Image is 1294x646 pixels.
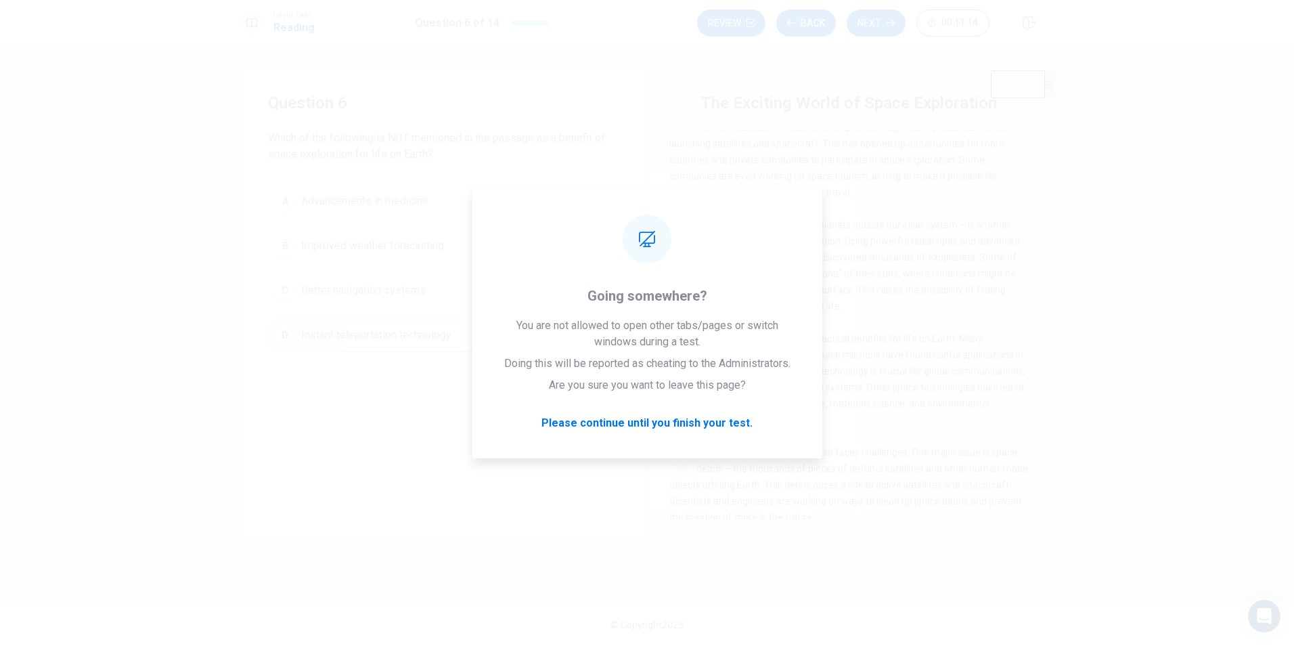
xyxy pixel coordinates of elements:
[776,9,836,37] button: Back
[700,92,997,114] h4: The Exciting World of Space Exploration
[268,229,620,263] button: BImproved weather forecasting
[847,9,906,37] button: Next
[415,15,499,31] h1: Question 6 of 14
[301,327,451,343] span: Instant teleportation technology
[268,318,620,352] button: DInstant teleportation technology
[268,184,620,218] button: AAdvancements in medicine
[274,280,296,301] div: C
[268,274,620,307] button: CBetter navigation systems
[697,9,765,37] button: Review
[941,18,978,28] span: 00:11:14
[669,219,1020,311] span: The search for exoplanets – planets outside our solar system – is another exciting area of space ...
[268,92,620,114] h4: Question 6
[273,20,315,36] h1: Reading
[669,333,1025,425] span: Space exploration also has practical benefits for life on Earth. Many technologies developed for ...
[274,324,296,346] div: D
[916,9,989,37] button: 00:11:14
[301,193,428,209] span: Advancements in medicine
[669,444,691,466] div: 7
[301,238,444,254] span: Improved weather forecasting
[669,217,691,238] div: 5
[1248,600,1280,632] div: Open Intercom Messenger
[610,620,684,630] span: © Copyright 2025
[669,330,691,352] div: 6
[268,130,620,163] span: Which of the following is NOT mentioned in the passage as a benefit of space exploration for life...
[669,447,1028,523] span: However, space exploration also faces challenges. One major issue is space debris – the thousands...
[274,190,296,212] div: A
[273,10,315,20] span: Level Test
[301,282,426,299] span: Better navigation systems
[274,235,296,257] div: B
